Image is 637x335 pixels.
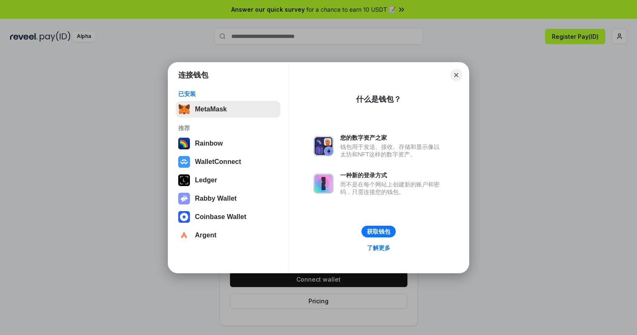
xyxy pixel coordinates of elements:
button: Coinbase Wallet [176,209,281,225]
div: 获取钱包 [367,228,390,235]
img: svg+xml,%3Csvg%20xmlns%3D%22http%3A%2F%2Fwww.w3.org%2F2000%2Fsvg%22%20fill%3D%22none%22%20viewBox... [178,193,190,204]
button: 获取钱包 [361,226,396,237]
div: Ledger [195,176,217,184]
div: Rainbow [195,140,223,147]
h1: 连接钱包 [178,70,208,80]
img: svg+xml,%3Csvg%20xmlns%3D%22http%3A%2F%2Fwww.w3.org%2F2000%2Fsvg%22%20fill%3D%22none%22%20viewBox... [313,174,334,194]
a: 了解更多 [362,242,395,253]
div: Argent [195,232,217,239]
button: Rabby Wallet [176,190,281,207]
img: svg+xml,%3Csvg%20xmlns%3D%22http%3A%2F%2Fwww.w3.org%2F2000%2Fsvg%22%20width%3D%2228%22%20height%3... [178,174,190,186]
img: svg+xml,%3Csvg%20width%3D%2228%22%20height%3D%2228%22%20viewBox%3D%220%200%2028%2028%22%20fill%3D... [178,156,190,168]
button: MetaMask [176,101,281,118]
img: svg+xml,%3Csvg%20width%3D%2228%22%20height%3D%2228%22%20viewBox%3D%220%200%2028%2028%22%20fill%3D... [178,211,190,223]
img: svg+xml,%3Csvg%20fill%3D%22none%22%20height%3D%2233%22%20viewBox%3D%220%200%2035%2033%22%20width%... [178,103,190,115]
button: Ledger [176,172,281,189]
div: 一种新的登录方式 [340,171,444,179]
div: 已安装 [178,90,278,98]
button: Close [450,69,462,81]
img: svg+xml,%3Csvg%20xmlns%3D%22http%3A%2F%2Fwww.w3.org%2F2000%2Fsvg%22%20fill%3D%22none%22%20viewBox... [313,136,334,156]
button: Rainbow [176,135,281,152]
div: Rabby Wallet [195,195,237,202]
button: Argent [176,227,281,244]
div: 而不是在每个网站上创建新的账户和密码，只需连接您的钱包。 [340,181,444,196]
img: svg+xml,%3Csvg%20width%3D%22120%22%20height%3D%22120%22%20viewBox%3D%220%200%20120%20120%22%20fil... [178,138,190,149]
img: svg+xml,%3Csvg%20width%3D%2228%22%20height%3D%2228%22%20viewBox%3D%220%200%2028%2028%22%20fill%3D... [178,229,190,241]
div: WalletConnect [195,158,241,166]
button: WalletConnect [176,154,281,170]
div: MetaMask [195,106,227,113]
div: 推荐 [178,124,278,132]
div: 您的数字资产之家 [340,134,444,141]
div: 什么是钱包？ [356,94,401,104]
div: 了解更多 [367,244,390,252]
div: 钱包用于发送、接收、存储和显示像以太坊和NFT这样的数字资产。 [340,143,444,158]
div: Coinbase Wallet [195,213,246,221]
